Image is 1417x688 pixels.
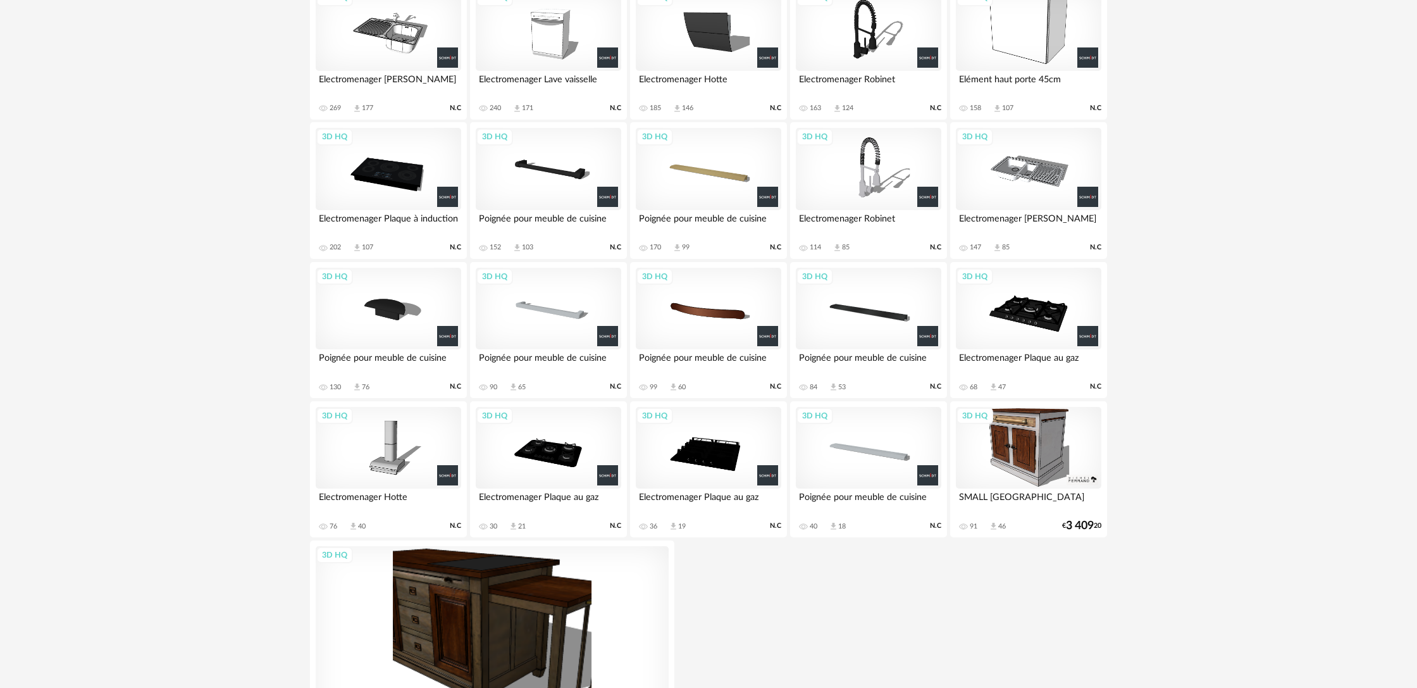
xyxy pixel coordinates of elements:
span: Download icon [672,243,682,253]
div: 30 [490,522,497,531]
div: Electromenager Plaque à induction [316,210,461,235]
div: 47 [998,383,1006,392]
div: 99 [650,383,657,392]
div: 146 [682,104,693,113]
div: 85 [842,243,850,252]
div: 3D HQ [956,268,993,285]
div: 163 [810,104,821,113]
div: 21 [518,522,526,531]
span: Download icon [669,382,678,392]
div: 40 [358,522,366,531]
span: Download icon [829,382,838,392]
div: Electromenager Plaque au gaz [476,489,621,514]
div: Electromenager [PERSON_NAME] [956,210,1101,235]
div: 3D HQ [476,128,513,145]
div: 202 [330,243,341,252]
div: 3D HQ [796,128,833,145]
span: N.C [610,522,621,530]
span: Download icon [512,243,522,253]
div: 60 [678,383,686,392]
div: 147 [970,243,981,252]
span: Download icon [509,522,518,531]
span: N.C [930,382,941,391]
a: 3D HQ Electromenager Plaque au gaz 30 Download icon 21 N.C [470,401,627,538]
div: 170 [650,243,661,252]
div: 18 [838,522,846,531]
span: Download icon [672,104,682,113]
div: 107 [362,243,373,252]
span: N.C [1090,382,1101,391]
div: Poignée pour meuble de cuisine [796,349,941,375]
div: 76 [330,522,337,531]
div: 130 [330,383,341,392]
div: 3D HQ [476,408,513,424]
a: 3D HQ Poignée pour meuble de cuisine 40 Download icon 18 N.C [790,401,947,538]
div: 3D HQ [956,408,993,424]
div: 90 [490,383,497,392]
div: 114 [810,243,821,252]
span: Download icon [989,522,998,531]
a: 3D HQ Poignée pour meuble de cuisine 170 Download icon 99 N.C [630,122,787,259]
div: 152 [490,243,501,252]
div: 76 [362,383,369,392]
span: N.C [450,243,461,252]
div: 3D HQ [636,268,673,285]
div: 171 [522,104,533,113]
div: 3D HQ [796,268,833,285]
span: N.C [770,104,781,113]
div: Electromenager Hotte [316,489,461,514]
span: N.C [770,243,781,252]
div: 3D HQ [316,408,353,424]
div: Poignée pour meuble de cuisine [636,349,781,375]
span: Download icon [993,104,1002,113]
div: Electromenager Plaque au gaz [956,349,1101,375]
span: N.C [1090,104,1101,113]
div: Poignée pour meuble de cuisine [476,210,621,235]
div: Electromenager Robinet [796,71,941,96]
span: N.C [770,382,781,391]
span: N.C [930,104,941,113]
div: 3D HQ [796,408,833,424]
div: 3D HQ [476,268,513,285]
a: 3D HQ Electromenager Robinet 114 Download icon 85 N.C [790,122,947,259]
a: 3D HQ Electromenager Plaque au gaz 68 Download icon 47 N.C [950,262,1107,399]
div: 65 [518,383,526,392]
span: Download icon [509,382,518,392]
div: Poignée pour meuble de cuisine [796,489,941,514]
div: 103 [522,243,533,252]
div: 3D HQ [636,408,673,424]
span: N.C [930,243,941,252]
div: 40 [810,522,817,531]
a: 3D HQ Poignée pour meuble de cuisine 130 Download icon 76 N.C [310,262,467,399]
div: € 20 [1062,522,1101,530]
span: N.C [610,382,621,391]
div: 91 [970,522,977,531]
span: 3 409 [1066,522,1094,530]
div: 99 [682,243,690,252]
div: 3D HQ [956,128,993,145]
span: N.C [450,382,461,391]
div: 53 [838,383,846,392]
div: 269 [330,104,341,113]
span: Download icon [989,382,998,392]
div: Poignée pour meuble de cuisine [476,349,621,375]
div: 36 [650,522,657,531]
span: Download icon [829,522,838,531]
div: Electromenager Lave vaisselle [476,71,621,96]
div: 85 [1002,243,1010,252]
a: 3D HQ Poignée pour meuble de cuisine 99 Download icon 60 N.C [630,262,787,399]
div: Poignée pour meuble de cuisine [316,349,461,375]
span: N.C [610,104,621,113]
div: Poignée pour meuble de cuisine [636,210,781,235]
div: Electromenager Plaque au gaz [636,489,781,514]
div: 46 [998,522,1006,531]
a: 3D HQ Poignée pour meuble de cuisine 90 Download icon 65 N.C [470,262,627,399]
span: N.C [770,522,781,530]
span: Download icon [669,522,678,531]
div: 177 [362,104,373,113]
span: Download icon [352,243,362,253]
div: 68 [970,383,977,392]
div: Elément haut porte 45cm [956,71,1101,96]
a: 3D HQ Poignée pour meuble de cuisine 84 Download icon 53 N.C [790,262,947,399]
span: Download icon [352,382,362,392]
